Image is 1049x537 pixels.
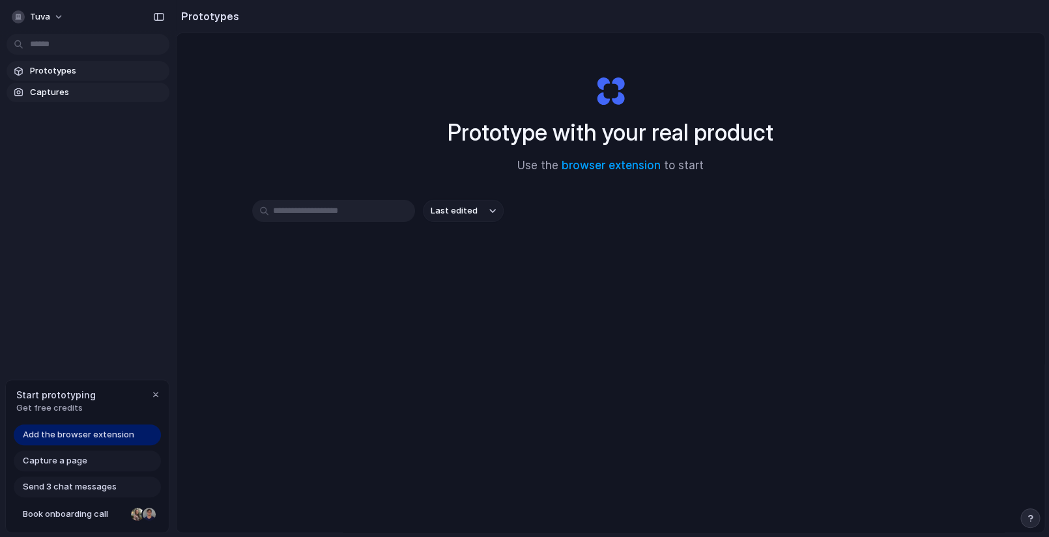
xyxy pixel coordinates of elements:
div: Nicole Kubica [130,506,145,522]
span: tuva [30,10,50,23]
span: Get free credits [16,402,96,415]
h2: Prototypes [176,8,239,24]
span: Book onboarding call [23,508,126,521]
a: Add the browser extension [14,424,161,445]
span: Captures [30,86,164,99]
span: Capture a page [23,454,87,467]
a: Book onboarding call [14,504,161,525]
span: Send 3 chat messages [23,480,117,493]
span: Add the browser extension [23,428,134,441]
h1: Prototype with your real product [448,115,773,150]
a: Captures [7,83,169,102]
span: Prototypes [30,64,164,77]
a: browser extension [562,159,661,172]
button: tuva [7,7,70,27]
span: Start prototyping [16,388,96,402]
div: Christian Iacullo [141,506,157,522]
span: Use the to start [517,158,704,174]
span: Last edited [431,204,478,217]
a: Prototypes [7,61,169,81]
button: Last edited [423,200,504,222]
